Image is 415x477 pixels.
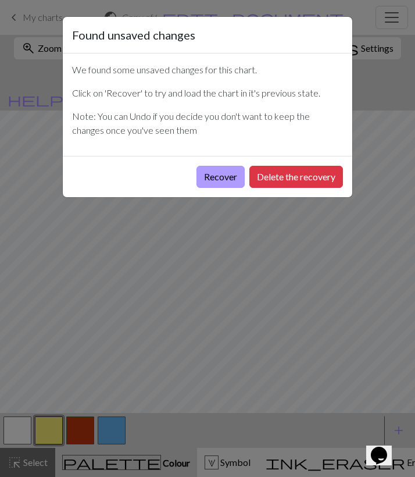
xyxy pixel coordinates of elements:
[72,63,343,77] p: We found some unsaved changes for this chart.
[196,166,245,188] button: Recover
[249,166,343,188] button: Delete the recovery
[72,109,343,137] p: Note: You can Undo if you decide you don't want to keep the changes once you've seen them
[366,430,403,465] iframe: chat widget
[72,86,343,100] p: Click on 'Recover' to try and load the chart in it's previous state.
[72,26,195,44] h5: Found unsaved changes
